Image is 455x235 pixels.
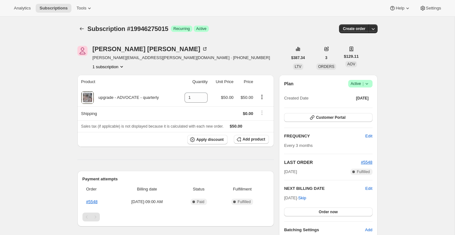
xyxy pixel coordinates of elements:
span: $50.00 [221,95,234,100]
h2: LAST ORDER [284,159,361,166]
span: $129.11 [344,53,359,60]
span: $50.00 [230,124,242,129]
th: Product [77,75,178,89]
img: product img [81,91,94,104]
span: Paid [197,199,204,204]
h2: NEXT BILLING DATE [284,185,365,192]
span: Create order [343,26,365,31]
h6: Batching Settings [284,227,365,233]
span: Sales tax (if applicable) is not displayed because it is calculated with each new order. [81,124,224,129]
button: Order now [284,208,372,216]
span: Subscription #19946275015 [88,25,168,32]
span: Jamee Winters [77,46,88,56]
th: Unit Price [209,75,235,89]
button: Help [385,4,414,13]
button: Edit [365,185,372,192]
button: Analytics [10,4,34,13]
span: Every 3 months [284,143,312,148]
span: Billing date [116,186,178,192]
nav: Pagination [82,213,269,221]
span: Status [182,186,215,192]
span: [DATE] · [284,196,306,200]
span: Add [365,227,372,233]
span: [DATE] [284,169,297,175]
span: [DATE] · 09:00 AM [116,199,178,205]
span: $50.00 [240,95,253,100]
span: Active [196,26,207,31]
span: Order now [319,209,338,214]
span: ORDERS [318,64,334,69]
th: Shipping [77,106,178,120]
h2: FREQUENCY [284,133,365,139]
th: Order [82,182,114,196]
span: Subscriptions [39,6,68,11]
button: Product actions [257,93,267,100]
span: Customer Portal [316,115,345,120]
span: Settings [426,6,441,11]
span: Edit [365,133,372,139]
button: 3 [321,53,331,62]
span: Analytics [14,6,31,11]
span: Fulfilled [238,199,251,204]
button: Product actions [93,63,125,70]
div: [PERSON_NAME] [PERSON_NAME] [93,46,208,52]
button: Subscriptions [36,4,71,13]
button: Edit [361,131,376,141]
span: Help [396,6,404,11]
span: Tools [76,6,86,11]
button: Tools [73,4,96,13]
span: AOV [347,62,355,66]
button: Shipping actions [257,109,267,116]
span: [PERSON_NAME][EMAIL_ADDRESS][PERSON_NAME][DOMAIN_NAME] · [PHONE_NUMBER] [93,55,270,61]
span: Fulfillment [219,186,265,192]
span: Recurring [173,26,190,31]
button: Subscriptions [77,24,86,33]
span: Skip [298,195,306,201]
h2: Payment attempts [82,176,269,182]
a: #5548 [86,199,98,204]
span: Active [351,81,370,87]
button: #5548 [361,159,372,166]
button: Apply discount [187,135,227,144]
span: [DATE] [356,96,369,101]
th: Price [235,75,255,89]
span: LTV [295,64,301,69]
button: Customer Portal [284,113,372,122]
button: $387.34 [288,53,309,62]
span: Add product [243,137,265,142]
div: upgrade - ADVOCATE - quarterly [94,94,159,101]
button: [DATE] [352,94,373,103]
span: Fulfilled [357,169,370,174]
button: Skip [294,193,310,203]
th: Quantity [177,75,209,89]
button: Create order [339,24,369,33]
span: Created Date [284,95,308,101]
button: Settings [416,4,445,13]
button: Add [361,225,376,235]
span: 3 [325,55,327,60]
span: $387.34 [291,55,305,60]
a: #5548 [361,160,372,165]
button: Add product [234,135,269,144]
span: Apply discount [196,137,224,142]
span: $0.00 [243,111,253,116]
h2: Plan [284,81,294,87]
span: | [362,81,363,86]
